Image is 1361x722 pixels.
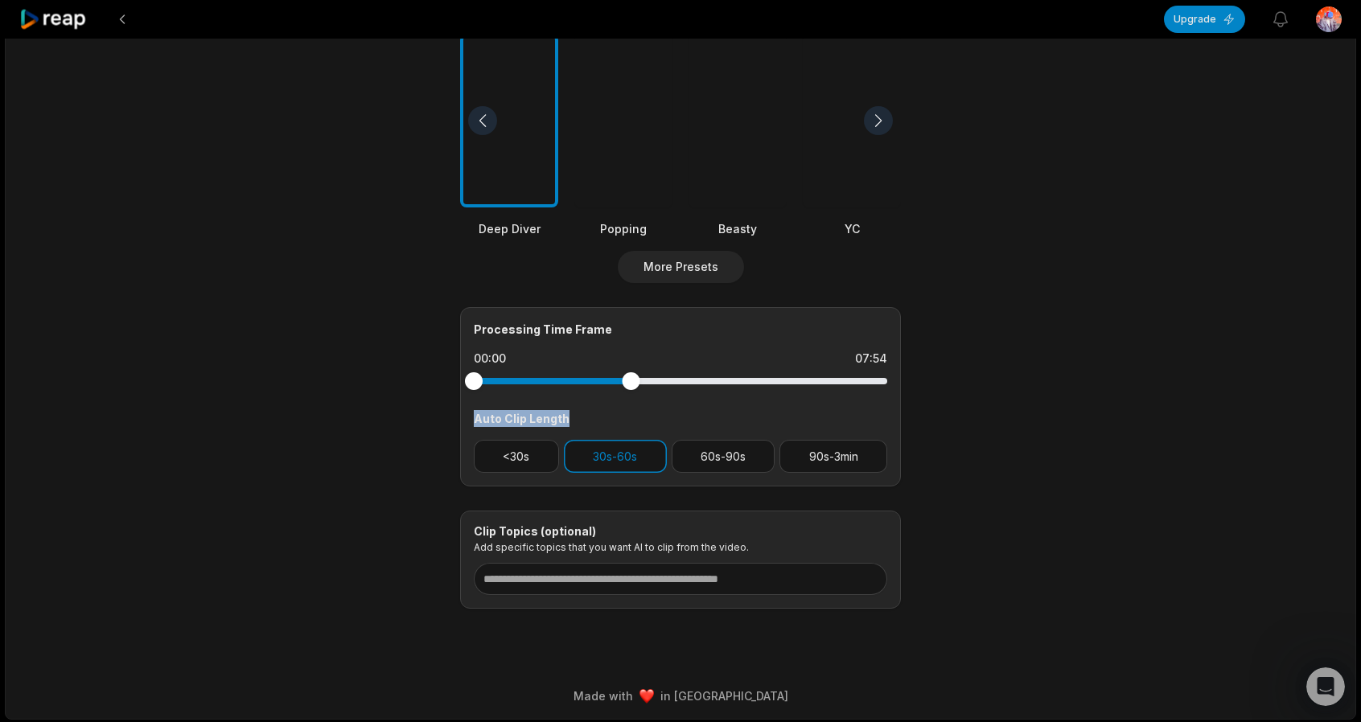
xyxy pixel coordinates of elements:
h2: Have a feature request? [33,351,289,368]
p: Add specific topics that you want AI to clip from the video. [474,541,887,553]
div: We typically reply within 4 hours [33,247,269,264]
div: Close [277,26,306,55]
span: Messages [214,542,269,553]
button: Upgrade [1164,6,1245,33]
div: Popping [574,220,672,237]
div: Send us a messageWe typically reply within 4 hours [16,216,306,277]
div: Processing Time Frame [474,321,887,338]
button: More Presets [618,251,744,283]
div: Auto Clip Length [474,410,887,427]
div: Clip Topics (optional) [474,524,887,539]
div: Made with in [GEOGRAPHIC_DATA] [20,687,1341,704]
p: Hi [PERSON_NAME] 👋 [32,114,290,169]
a: Changelog [23,293,298,322]
img: Profile image for Sam [32,26,64,58]
div: Deep Diver [460,220,558,237]
div: 00:00 [474,351,506,367]
img: heart emoji [639,689,654,704]
button: <30s [474,440,559,473]
p: How can we help? [32,169,290,196]
div: Send us a message [33,230,269,247]
div: YC [803,220,901,237]
button: Give feedback! [33,375,289,407]
button: 90s-3min [779,440,887,473]
div: 07:54 [855,351,887,367]
iframe: Intercom live chat [1306,667,1345,706]
div: Changelog [33,299,269,316]
span: Home [62,542,98,553]
button: 30s-60s [564,440,667,473]
button: 60s-90s [672,440,775,473]
div: Beasty [689,220,787,237]
button: Messages [161,502,322,566]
